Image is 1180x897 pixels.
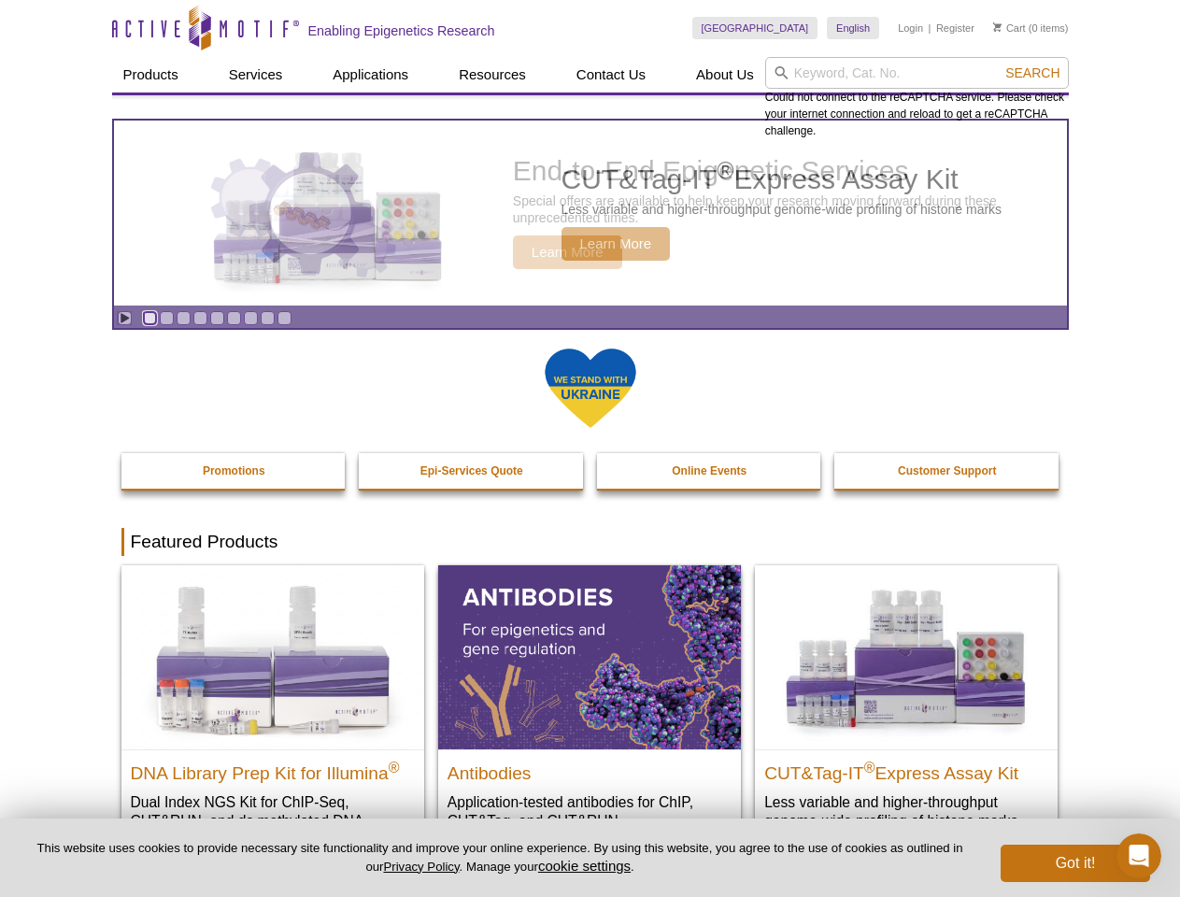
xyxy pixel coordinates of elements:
a: Cart [993,21,1026,35]
a: Go to slide 6 [227,311,241,325]
a: Go to slide 8 [261,311,275,325]
a: Epi-Services Quote [359,453,585,489]
p: Dual Index NGS Kit for ChIP-Seq, CUT&RUN, and ds methylated DNA assays. [131,792,415,849]
button: Search [1000,64,1065,81]
a: CUT&Tag-IT® Express Assay Kit CUT&Tag-IT®Express Assay Kit Less variable and higher-throughput ge... [755,565,1058,848]
a: Services [218,57,294,93]
sup: ® [717,157,733,183]
p: Less variable and higher-throughput genome-wide profiling of histone marks​. [764,792,1048,831]
iframe: Intercom live chat [1116,833,1161,878]
strong: Online Events [672,464,746,477]
span: Learn More [562,227,671,261]
article: CUT&Tag-IT Express Assay Kit [114,121,1067,306]
img: Your Cart [993,22,1002,32]
a: Customer Support [834,453,1060,489]
a: Login [898,21,923,35]
a: Toggle autoplay [118,311,132,325]
a: Go to slide 2 [160,311,174,325]
li: (0 items) [993,17,1069,39]
a: Go to slide 7 [244,311,258,325]
a: Register [936,21,974,35]
div: Could not connect to the reCAPTCHA service. Please check your internet connection and reload to g... [765,57,1069,139]
button: cookie settings [538,858,631,874]
a: Privacy Policy [383,860,459,874]
strong: Promotions [203,464,265,477]
a: Go to slide 1 [143,311,157,325]
a: Applications [321,57,419,93]
h2: Featured Products [121,528,1059,556]
li: | [929,17,931,39]
h2: Enabling Epigenetics Research [308,22,495,39]
a: Online Events [597,453,823,489]
h2: CUT&Tag-IT Express Assay Kit [562,165,1002,193]
img: We Stand With Ukraine [544,347,637,430]
img: DNA Library Prep Kit for Illumina [121,565,424,748]
a: Resources [448,57,537,93]
sup: ® [389,759,400,775]
a: [GEOGRAPHIC_DATA] [692,17,818,39]
a: Contact Us [565,57,657,93]
a: All Antibodies Antibodies Application-tested antibodies for ChIP, CUT&Tag, and CUT&RUN. [438,565,741,848]
h2: DNA Library Prep Kit for Illumina [131,755,415,783]
a: Products [112,57,190,93]
strong: Customer Support [898,464,996,477]
button: Got it! [1001,845,1150,882]
a: Promotions [121,453,348,489]
a: Go to slide 9 [277,311,291,325]
img: CUT&Tag-IT® Express Assay Kit [755,565,1058,748]
a: Go to slide 4 [193,311,207,325]
p: Application-tested antibodies for ChIP, CUT&Tag, and CUT&RUN. [448,792,732,831]
h2: CUT&Tag-IT Express Assay Kit [764,755,1048,783]
p: This website uses cookies to provide necessary site functionality and improve your online experie... [30,840,970,876]
strong: Epi-Services Quote [420,464,523,477]
a: English [827,17,879,39]
p: Less variable and higher-throughput genome-wide profiling of histone marks [562,201,1002,218]
img: All Antibodies [438,565,741,748]
h2: Antibodies [448,755,732,783]
a: About Us [685,57,765,93]
a: CUT&Tag-IT Express Assay Kit CUT&Tag-IT®Express Assay Kit Less variable and higher-throughput gen... [114,121,1067,306]
img: CUT&Tag-IT Express Assay Kit [174,110,482,316]
a: DNA Library Prep Kit for Illumina DNA Library Prep Kit for Illumina® Dual Index NGS Kit for ChIP-... [121,565,424,867]
a: Go to slide 3 [177,311,191,325]
input: Keyword, Cat. No. [765,57,1069,89]
a: Go to slide 5 [210,311,224,325]
span: Search [1005,65,1059,80]
sup: ® [864,759,875,775]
